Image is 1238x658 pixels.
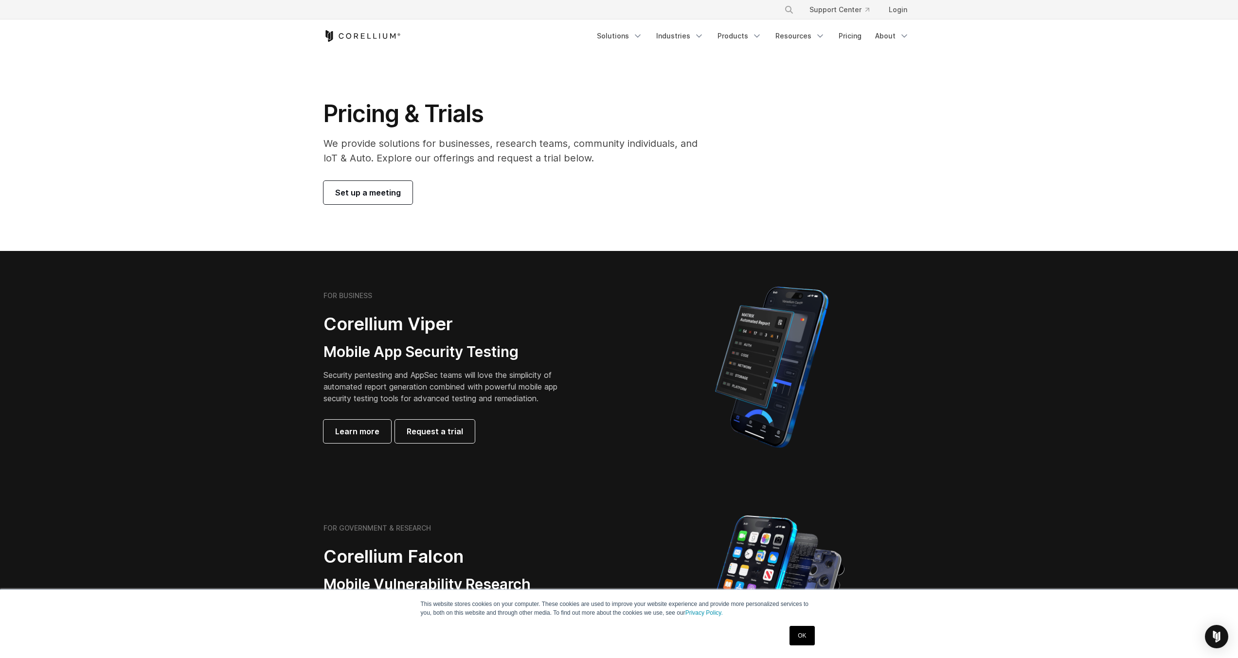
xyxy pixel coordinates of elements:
p: We provide solutions for businesses, research teams, community individuals, and IoT & Auto. Explo... [323,136,711,165]
a: Request a trial [395,420,475,443]
h6: FOR BUSINESS [323,291,372,300]
span: Set up a meeting [335,187,401,198]
a: OK [789,626,814,645]
h3: Mobile App Security Testing [323,343,573,361]
h6: FOR GOVERNMENT & RESEARCH [323,524,431,533]
a: Resources [770,27,831,45]
h3: Mobile Vulnerability Research [323,575,596,594]
a: Learn more [323,420,391,443]
a: Industries [650,27,710,45]
h1: Pricing & Trials [323,99,711,128]
a: Corellium Home [323,30,401,42]
a: Privacy Policy. [685,609,723,616]
span: Learn more [335,426,379,437]
a: Solutions [591,27,648,45]
a: Pricing [833,27,867,45]
h2: Corellium Falcon [323,546,596,568]
div: Open Intercom Messenger [1205,625,1228,648]
a: About [869,27,915,45]
button: Search [780,1,798,18]
a: Support Center [802,1,877,18]
a: Login [881,1,915,18]
h2: Corellium Viper [323,313,573,335]
a: Products [712,27,768,45]
div: Navigation Menu [772,1,915,18]
p: This website stores cookies on your computer. These cookies are used to improve your website expe... [421,600,818,617]
p: Security pentesting and AppSec teams will love the simplicity of automated report generation comb... [323,369,573,404]
a: Set up a meeting [323,181,413,204]
div: Navigation Menu [591,27,915,45]
img: Corellium MATRIX automated report on iPhone showing app vulnerability test results across securit... [699,282,845,452]
span: Request a trial [407,426,463,437]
